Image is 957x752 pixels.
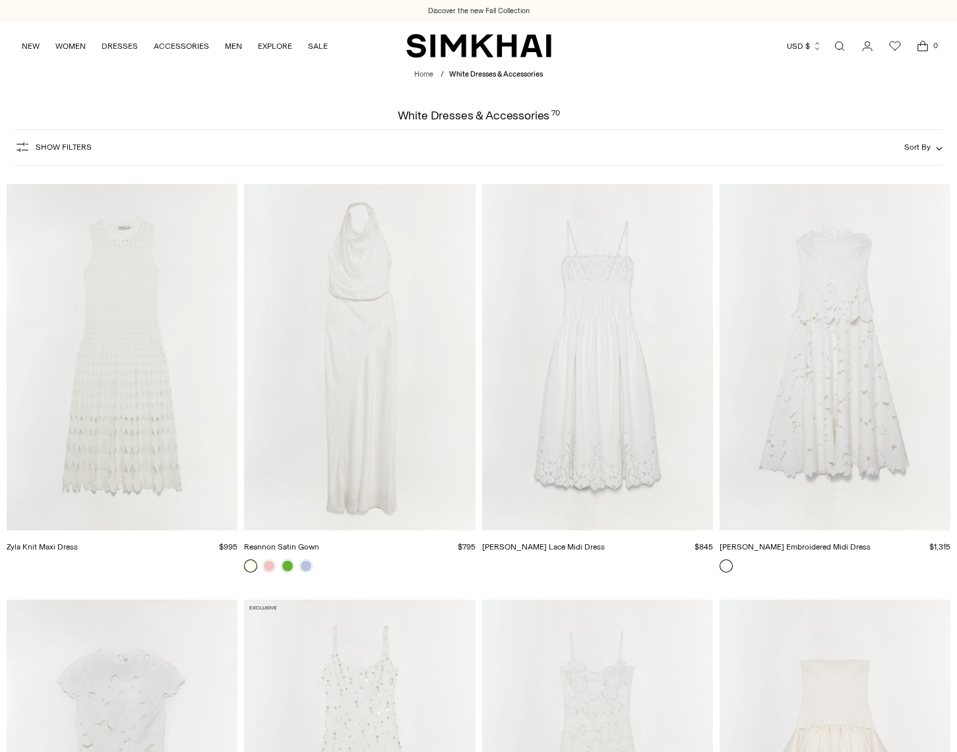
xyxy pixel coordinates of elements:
[225,32,242,61] a: MEN
[244,542,319,551] a: Reannon Satin Gown
[308,32,328,61] a: SALE
[219,542,237,551] span: $995
[904,142,931,152] span: Sort By
[551,110,560,121] div: 70
[7,542,78,551] a: Zyla Knit Maxi Dress
[258,32,292,61] a: EXPLORE
[36,142,92,152] span: Show Filters
[7,184,237,530] a: Zyla Knit Maxi Dress
[398,110,560,121] h1: White Dresses & Accessories
[482,184,713,530] a: Lilianna Cotton Lace Midi Dress
[414,69,543,80] nav: breadcrumbs
[854,33,880,59] a: Go to the account page
[695,542,713,551] span: $845
[406,33,551,59] a: SIMKHAI
[449,70,543,78] span: White Dresses & Accessories
[904,140,942,154] button: Sort By
[154,32,209,61] a: ACCESSORIES
[910,33,936,59] a: Open cart modal
[826,33,853,59] a: Open search modal
[15,137,92,158] button: Show Filters
[929,542,950,551] span: $1,315
[720,542,871,551] a: [PERSON_NAME] Embroidered Midi Dress
[102,32,138,61] a: DRESSES
[882,33,908,59] a: Wishlist
[787,32,822,61] button: USD $
[929,40,941,51] span: 0
[720,184,950,530] a: Audrey Embroidered Midi Dress
[244,184,475,530] a: Reannon Satin Gown
[414,70,433,78] a: Home
[428,6,530,16] a: Discover the new Fall Collection
[55,32,86,61] a: WOMEN
[441,69,444,80] div: /
[482,542,605,551] a: [PERSON_NAME] Lace Midi Dress
[458,542,476,551] span: $795
[22,32,40,61] a: NEW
